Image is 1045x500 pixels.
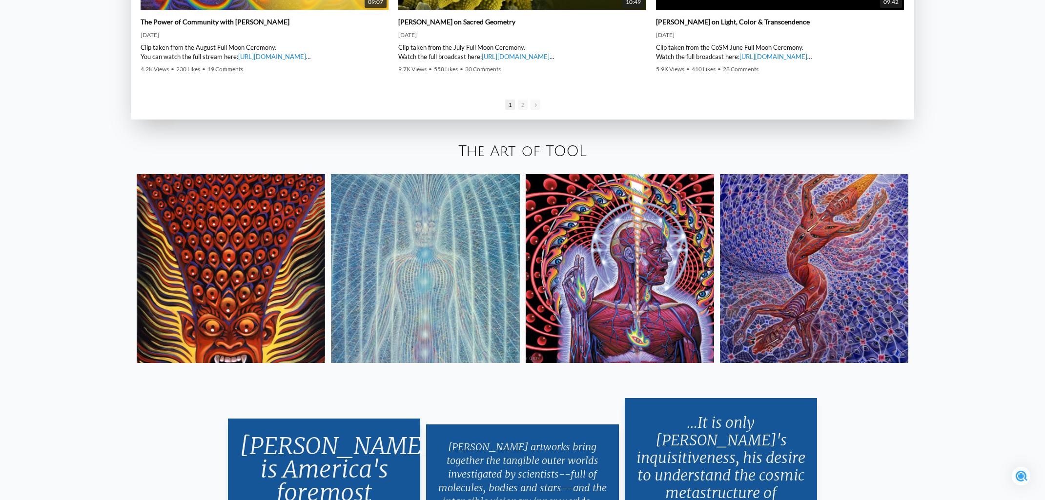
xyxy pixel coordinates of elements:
span: Go to slide 1 [505,100,515,110]
a: [URL][DOMAIN_NAME] [238,53,306,60]
span: • [429,65,432,73]
a: [URL][DOMAIN_NAME] [739,53,807,60]
span: 4.2K Views [141,65,169,73]
div: Clip taken from the July Full Moon Ceremony. Watch the full broadcast here: | [PERSON_NAME] | ► W... [398,43,646,60]
span: 410 Likes [692,65,716,73]
div: [DATE] [398,31,646,39]
div: Clip taken from the August Full Moon Ceremony. You can watch the full stream here: | [PERSON_NAME... [141,43,389,60]
a: The Art of TOOL [458,143,587,160]
span: 28 Comments [723,65,758,73]
a: [PERSON_NAME] on Sacred Geometry [398,18,515,26]
div: [DATE] [141,31,389,39]
span: 5.9K Views [656,65,684,73]
span: 9.7K Views [398,65,427,73]
span: • [717,65,721,73]
span: • [686,65,690,73]
div: [DATE] [656,31,904,39]
span: 30 Comments [465,65,501,73]
div: Clip taken from the CoSM June Full Moon Ceremony. Watch the full broadcast here: | [PERSON_NAME] ... [656,43,904,60]
span: 19 Comments [207,65,243,73]
a: [URL][DOMAIN_NAME] [482,53,550,60]
span: • [202,65,205,73]
a: The Power of Community with [PERSON_NAME] [141,18,289,26]
span: • [460,65,463,73]
a: [PERSON_NAME] on Light, Color & Transcendence [656,18,810,26]
span: Go to slide 2 [518,100,528,110]
span: 230 Likes [176,65,200,73]
span: 558 Likes [434,65,458,73]
span: Go to next slide [531,100,540,110]
span: • [171,65,174,73]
